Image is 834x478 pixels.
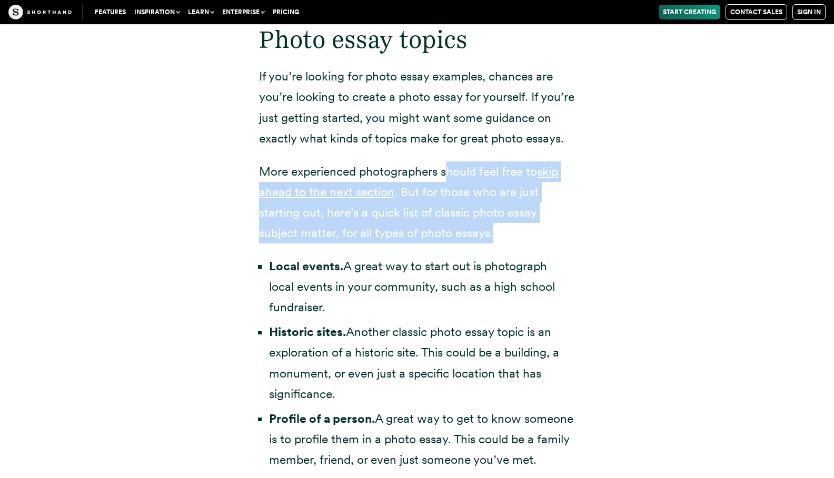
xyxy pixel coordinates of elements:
a: Features [91,5,130,19]
a: skip ahead to the next section [259,164,558,199]
h2: Photo essay topics [259,25,575,54]
li: A great way to start out is photograph local events in your community, such as a high school fund... [269,256,575,318]
p: More experienced photographers should feel free to . But for those who are just starting out, her... [259,161,575,243]
button: Enterprise [218,5,269,19]
strong: Local events. [269,259,343,273]
a: Contact Sales [726,4,787,20]
li: Another classic photo essay topic is an exploration of a historic site. This could be a building,... [269,322,575,404]
li: A great way to get to know someone is to profile them in a photo essay. This could be a family me... [269,409,575,470]
button: Inspiration [130,5,184,19]
img: The Craft [8,5,72,19]
a: Pricing [269,5,303,19]
a: Start Creating [659,5,720,19]
a: Sign in [792,4,826,20]
strong: Historic sites. [269,324,346,339]
strong: Profile of a person. [269,411,375,426]
p: If you’re looking for photo essay examples, chances are you’re looking to create a photo essay fo... [259,66,575,148]
button: Learn [184,5,218,19]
